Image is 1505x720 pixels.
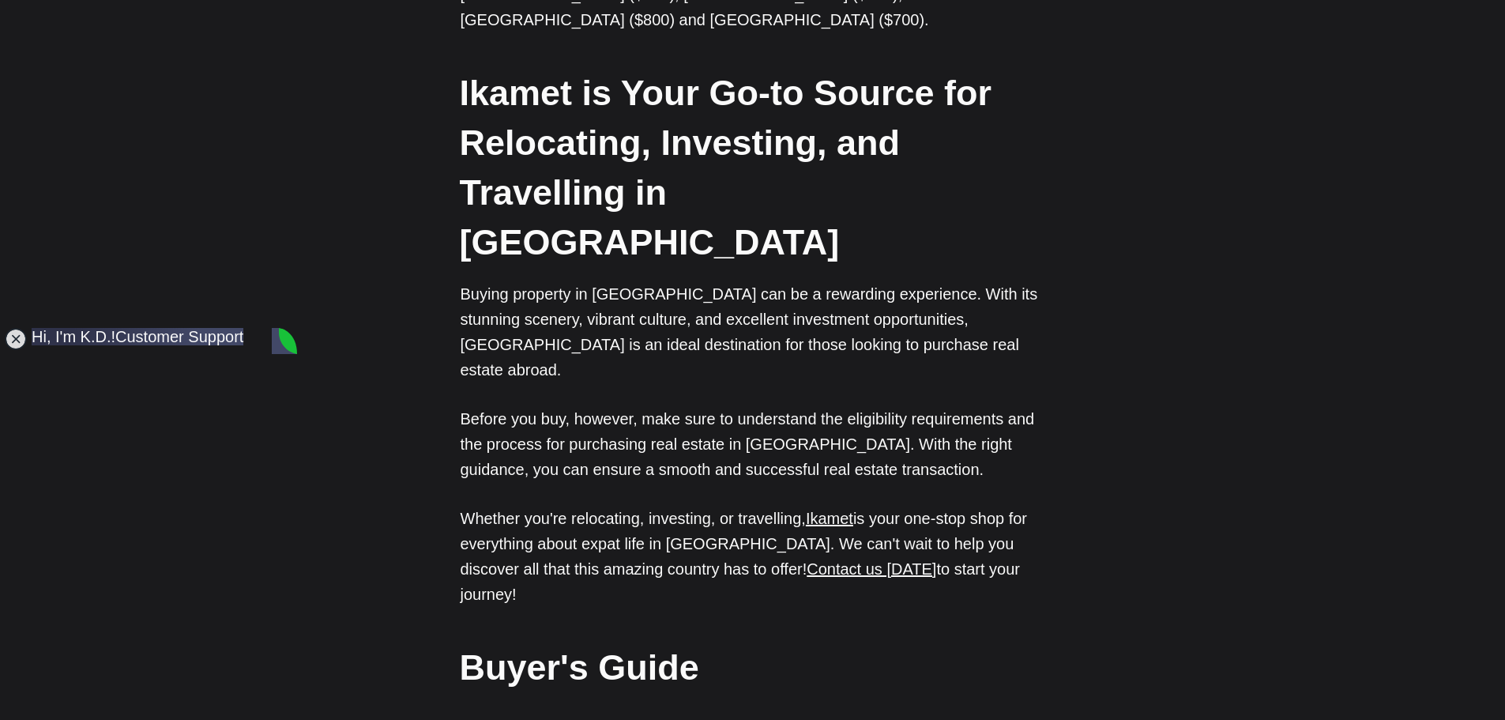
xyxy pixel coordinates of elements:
[461,281,1045,383] p: Buying property in [GEOGRAPHIC_DATA] can be a rewarding experience. With its stunning scenery, vi...
[806,510,853,527] a: Ikamet
[461,506,1045,607] p: Whether you're relocating, investing, or travelling, is your one-stop shop for everything about e...
[460,68,1044,267] h2: Ikamet is Your Go-to Source for Relocating, Investing, and Travelling in [GEOGRAPHIC_DATA]
[460,643,1044,692] h2: Buyer's Guide
[807,560,936,578] a: Contact us [DATE]
[461,406,1045,482] p: Before you buy, however, make sure to understand the eligibility requirements and the process for...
